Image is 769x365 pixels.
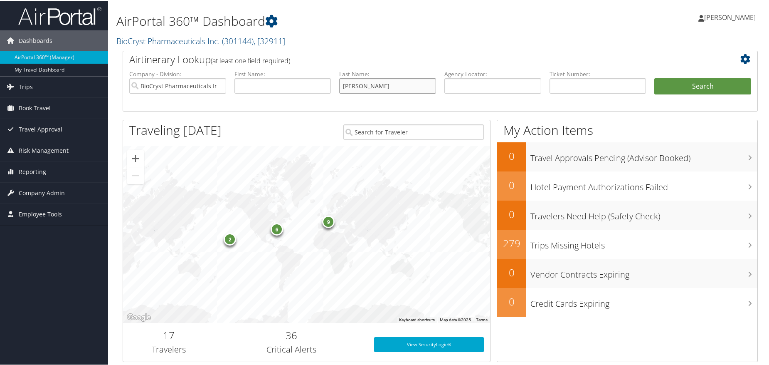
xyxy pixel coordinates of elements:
a: View SecurityLogic® [374,336,484,351]
a: 279Trips Missing Hotels [497,229,757,258]
h3: Travel Approvals Pending (Advisor Booked) [530,147,757,163]
a: Terms (opens in new tab) [476,317,488,321]
img: Google [125,311,153,322]
h1: AirPortal 360™ Dashboard [116,12,548,29]
span: Trips [19,76,33,97]
h3: Travelers [129,343,209,355]
span: , [ 32911 ] [254,35,285,46]
span: ( 301144 ) [222,35,254,46]
a: [PERSON_NAME] [698,4,764,29]
button: Keyboard shortcuts [399,316,435,322]
label: Ticket Number: [550,69,646,77]
span: Dashboards [19,30,52,50]
h2: Airtinerary Lookup [129,52,698,66]
label: First Name: [234,69,331,77]
span: Employee Tools [19,203,62,224]
a: BioCryst Pharmaceuticals Inc. [116,35,285,46]
div: 9 [322,215,335,227]
a: 0Vendor Contracts Expiring [497,258,757,287]
div: 6 [271,222,283,235]
h2: 36 [221,328,362,342]
h2: 0 [497,177,526,191]
span: Reporting [19,161,46,181]
label: Agency Locator: [444,69,541,77]
h1: My Action Items [497,121,757,138]
a: 0Credit Cards Expiring [497,287,757,316]
a: 0Travelers Need Help (Safety Check) [497,200,757,229]
button: Zoom in [127,149,144,166]
h1: Traveling [DATE] [129,121,222,138]
h2: 0 [497,294,526,308]
input: Search for Traveler [343,124,484,139]
a: 0Hotel Payment Authorizations Failed [497,171,757,200]
h2: 279 [497,236,526,250]
button: Search [654,77,751,94]
h2: 17 [129,328,209,342]
a: 0Travel Approvals Pending (Advisor Booked) [497,142,757,171]
a: Open this area in Google Maps (opens a new window) [125,311,153,322]
h3: Hotel Payment Authorizations Failed [530,176,757,192]
span: [PERSON_NAME] [704,12,756,21]
div: 2 [224,232,236,245]
h3: Travelers Need Help (Safety Check) [530,206,757,221]
h2: 0 [497,265,526,279]
span: Risk Management [19,139,69,160]
label: Company - Division: [129,69,226,77]
span: Book Travel [19,97,51,118]
button: Zoom out [127,166,144,183]
span: (at least one field required) [211,55,290,65]
h3: Trips Missing Hotels [530,235,757,251]
img: airportal-logo.png [18,5,101,25]
span: Company Admin [19,182,65,203]
h3: Critical Alerts [221,343,362,355]
span: Travel Approval [19,118,62,139]
h2: 0 [497,206,526,221]
h2: 0 [497,148,526,162]
label: Last Name: [339,69,436,77]
h3: Credit Cards Expiring [530,293,757,309]
h3: Vendor Contracts Expiring [530,264,757,280]
span: Map data ©2025 [440,317,471,321]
